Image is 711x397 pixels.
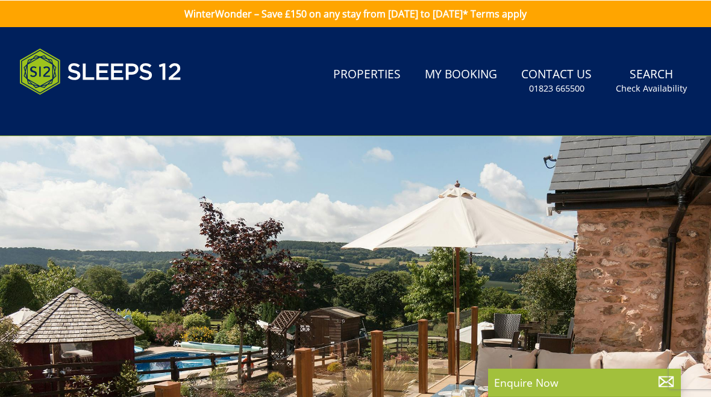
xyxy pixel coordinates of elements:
iframe: Customer reviews powered by Trustpilot [13,108,140,119]
a: Properties [328,61,406,88]
small: Check Availability [616,82,687,94]
small: 01823 665500 [529,82,584,94]
a: My Booking [420,61,502,88]
p: Enquire Now [494,374,675,390]
img: Sleeps 12 [19,41,182,101]
a: SearchCheck Availability [611,61,692,100]
a: Contact Us01823 665500 [516,61,597,100]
